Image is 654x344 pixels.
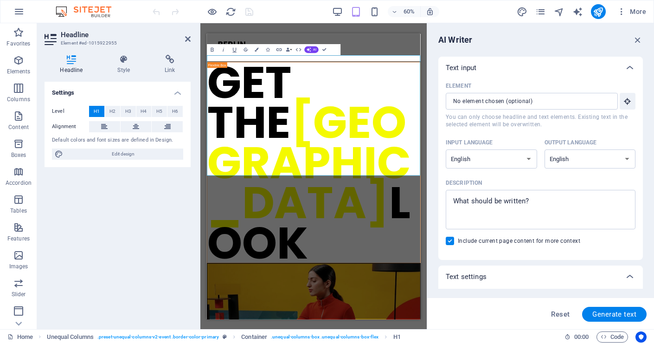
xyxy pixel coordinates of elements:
[89,106,104,117] button: H1
[45,55,102,74] h4: Headline
[45,82,191,98] h4: Settings
[313,48,316,51] span: AI
[66,149,180,160] span: Edit design
[52,136,183,144] div: Default colors and font sizes are defined in Design.
[572,6,583,17] button: text_generator
[156,106,162,117] span: H5
[545,149,636,169] select: Output language
[554,6,565,17] button: navigator
[9,263,28,270] p: Images
[446,113,635,128] span: You can only choose headline and text elements. Existing text in the selected element will be ove...
[446,82,471,90] p: Element
[293,44,304,55] button: HTML
[12,291,26,298] p: Slider
[581,333,582,340] span: :
[141,106,147,117] span: H4
[535,6,546,17] button: pages
[223,334,227,339] i: This element is a customizable preset
[149,55,191,74] h4: Link
[458,237,580,245] span: Include current page content for more context
[601,331,624,343] span: Code
[574,331,589,343] span: 00 00
[446,149,537,169] select: Input language
[6,179,32,187] p: Accordion
[271,331,378,343] span: . unequal-columns-box .unequal-columns-box-flex
[446,63,476,72] p: Text input
[61,31,191,39] h2: Headline
[241,331,267,343] span: Click to select. Double-click to edit
[218,44,229,55] button: Italic (⌘I)
[94,106,100,117] span: H1
[125,106,131,117] span: H3
[207,44,218,55] button: Bold (⌘B)
[446,93,611,110] input: ElementYou can only choose headline and text elements. Existing text in the selected element will...
[0,96,340,333] span: [GEOGRAPHIC_DATA]
[10,207,27,214] p: Tables
[593,6,603,17] i: Publish
[446,179,482,187] p: Description
[545,139,597,146] p: Output language
[620,93,635,110] button: ElementYou can only choose headline and text elements. Existing text in the selected element will...
[388,6,421,17] button: 60%
[592,311,636,318] span: Generate text
[438,34,472,45] h6: AI Writer
[47,331,94,343] span: Click to select. Double-click to edit
[240,44,251,55] button: Strikethrough
[564,331,589,343] h6: Session time
[613,4,650,19] button: More
[635,331,647,343] button: Usercentrics
[546,307,575,322] button: Reset
[446,272,487,281] p: Text settings
[596,331,628,343] button: Code
[225,6,236,17] i: Reload page
[136,106,152,117] button: H4
[225,6,236,17] button: reload
[402,6,417,17] h6: 60%
[152,106,167,117] button: H5
[7,68,31,75] p: Elements
[167,106,183,117] button: H6
[105,106,120,117] button: H2
[285,44,293,55] button: Data Bindings
[7,96,30,103] p: Columns
[52,149,183,160] button: Edit design
[438,266,643,288] div: Text settings
[8,123,29,131] p: Content
[319,44,330,55] button: Confirm (⌘+⏎)
[6,40,30,47] p: Favorites
[7,331,33,343] a: Click to cancel selection. Double-click to open Pages
[52,121,89,132] label: Alignment
[393,331,401,343] span: Click to select. Double-click to edit
[251,44,262,55] button: Colors
[591,4,606,19] button: publish
[450,195,631,225] textarea: Description
[617,7,646,16] span: More
[7,235,30,242] p: Features
[572,6,583,17] i: AI Writer
[304,46,319,52] button: AI
[438,57,643,79] div: Text input
[109,106,115,117] span: H2
[517,6,528,17] button: design
[53,6,123,17] img: Editor Logo
[121,106,136,117] button: H3
[229,44,240,55] button: Underline (⌘U)
[263,44,273,55] button: Icons
[446,139,493,146] p: Input language
[47,331,401,343] nav: breadcrumb
[61,39,172,47] h3: Element #ed-1015922955
[97,331,219,343] span: . preset-unequal-columns-v2-event .border-color-primary
[52,106,89,117] label: Level
[102,55,149,74] h4: Style
[582,307,647,322] button: Generate text
[172,106,178,117] span: H6
[551,311,570,318] span: Reset
[274,44,284,55] button: Link
[11,151,26,159] p: Boxes
[438,79,643,260] div: Text input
